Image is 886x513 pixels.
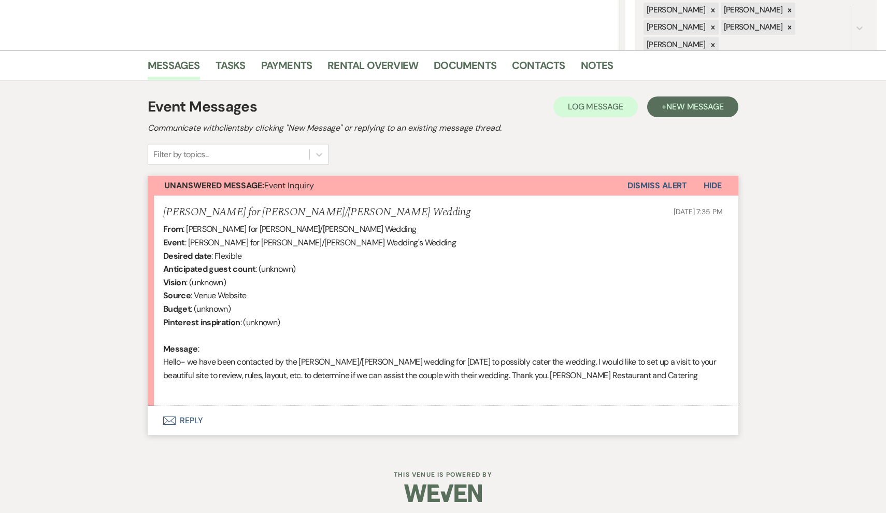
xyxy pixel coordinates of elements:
[674,207,723,216] span: [DATE] 7:35 PM
[434,57,496,80] a: Documents
[704,180,722,191] span: Hide
[568,101,623,112] span: Log Message
[627,176,687,196] button: Dismiss Alert
[553,96,638,117] button: Log Message
[148,96,257,118] h1: Event Messages
[148,406,738,435] button: Reply
[647,96,738,117] button: +New Message
[163,303,191,314] b: Budget
[644,20,707,35] div: [PERSON_NAME]
[163,224,183,234] b: From
[687,176,738,196] button: Hide
[404,475,482,511] img: Weven Logo
[327,57,418,80] a: Rental Overview
[163,237,185,248] b: Event
[666,101,724,112] span: New Message
[164,180,264,191] strong: Unanswered Message:
[163,206,470,219] h5: [PERSON_NAME] for [PERSON_NAME]/[PERSON_NAME] Wedding
[148,122,738,134] h2: Communicate with clients by clicking "New Message" or replying to an existing message thread.
[512,57,565,80] a: Contacts
[644,37,707,52] div: [PERSON_NAME]
[163,223,723,395] div: : [PERSON_NAME] for [PERSON_NAME]/[PERSON_NAME] Wedding : [PERSON_NAME] for [PERSON_NAME]/[PERSON...
[644,3,707,18] div: [PERSON_NAME]
[261,57,312,80] a: Payments
[163,317,240,328] b: Pinterest inspiration
[153,148,209,161] div: Filter by topics...
[721,20,784,35] div: [PERSON_NAME]
[163,277,186,288] b: Vision
[148,57,200,80] a: Messages
[721,3,784,18] div: [PERSON_NAME]
[163,251,211,261] b: Desired date
[148,176,627,196] button: Unanswered Message:Event Inquiry
[163,290,191,301] b: Source
[163,343,198,354] b: Message
[581,57,613,80] a: Notes
[164,180,314,191] span: Event Inquiry
[216,57,246,80] a: Tasks
[163,264,255,274] b: Anticipated guest count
